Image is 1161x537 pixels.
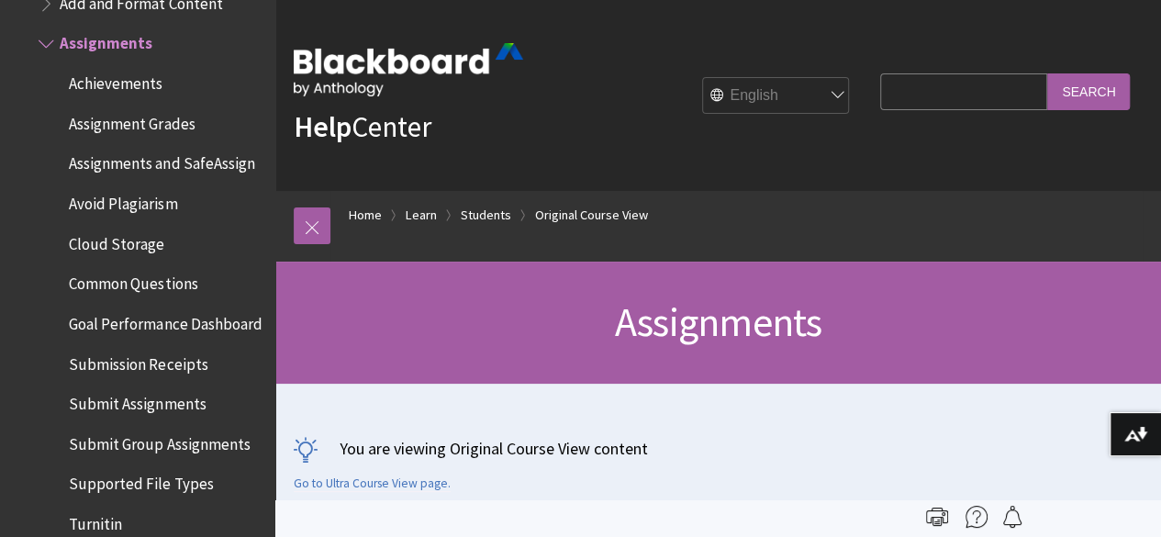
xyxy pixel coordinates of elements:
[69,308,262,333] span: Goal Performance Dashboard
[69,388,206,413] span: Submit Assignments
[966,506,988,528] img: More help
[69,509,122,533] span: Turnitin
[69,149,254,173] span: Assignments and SafeAssign
[294,108,352,145] strong: Help
[1047,73,1130,109] input: Search
[69,108,195,133] span: Assignment Grades
[69,349,207,374] span: Submission Receipts
[349,204,382,227] a: Home
[69,188,177,213] span: Avoid Plagiarism
[69,429,250,453] span: Submit Group Assignments
[294,475,451,492] a: Go to Ultra Course View page.
[69,469,213,494] span: Supported File Types
[535,204,648,227] a: Original Course View
[461,204,511,227] a: Students
[703,78,850,115] select: Site Language Selector
[615,296,821,347] span: Assignments
[926,506,948,528] img: Print
[294,108,431,145] a: HelpCenter
[294,43,523,96] img: Blackboard by Anthology
[1001,506,1023,528] img: Follow this page
[406,204,437,227] a: Learn
[69,68,162,93] span: Achievements
[294,437,1143,460] p: You are viewing Original Course View content
[69,268,197,293] span: Common Questions
[69,229,164,253] span: Cloud Storage
[60,28,152,53] span: Assignments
